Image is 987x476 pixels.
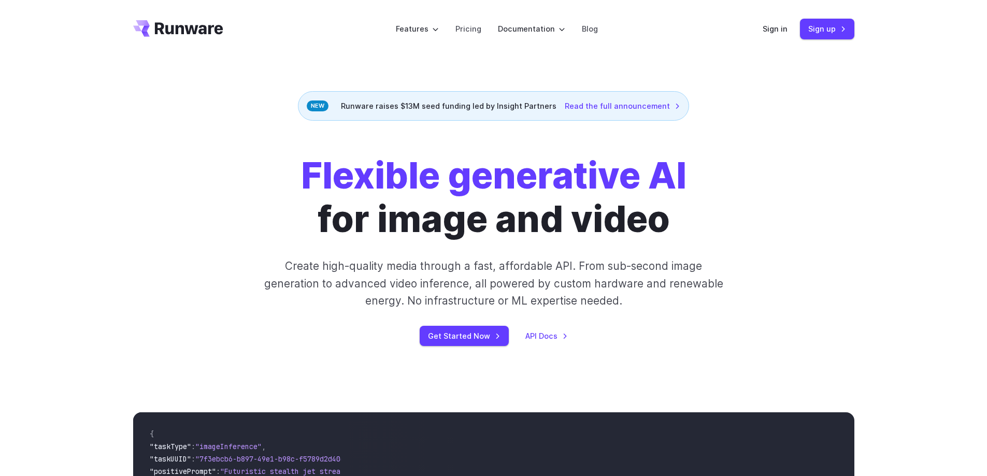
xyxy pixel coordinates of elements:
[396,23,439,35] label: Features
[150,442,191,451] span: "taskType"
[191,442,195,451] span: :
[133,20,223,37] a: Go to /
[525,330,568,342] a: API Docs
[150,467,216,476] span: "positivePrompt"
[301,154,686,241] h1: for image and video
[195,454,353,464] span: "7f3ebcb6-b897-49e1-b98c-f5789d2d40d7"
[220,467,597,476] span: "Futuristic stealth jet streaking through a neon-lit cityscape with glowing purple exhaust"
[263,257,724,309] p: Create high-quality media through a fast, affordable API. From sub-second image generation to adv...
[301,153,686,197] strong: Flexible generative AI
[565,100,680,112] a: Read the full announcement
[455,23,481,35] a: Pricing
[498,23,565,35] label: Documentation
[582,23,598,35] a: Blog
[763,23,788,35] a: Sign in
[420,326,509,346] a: Get Started Now
[150,454,191,464] span: "taskUUID"
[800,19,854,39] a: Sign up
[216,467,220,476] span: :
[195,442,262,451] span: "imageInference"
[262,442,266,451] span: ,
[191,454,195,464] span: :
[298,91,689,121] div: Runware raises $13M seed funding led by Insight Partners
[150,429,154,439] span: {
